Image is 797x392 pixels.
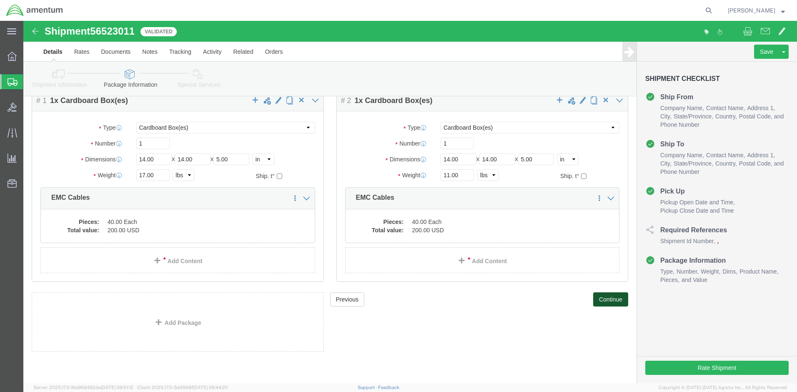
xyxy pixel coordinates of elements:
[137,385,228,390] span: Client: 2025.17.0-5dd568f
[727,5,785,15] button: [PERSON_NAME]
[358,385,378,390] a: Support
[659,384,787,391] span: Copyright © [DATE]-[DATE] Agistix Inc., All Rights Reserved
[193,385,228,390] span: [DATE] 08:44:20
[6,4,63,17] img: logo
[728,6,775,15] span: Kayla Gray
[23,21,797,383] iframe: FS Legacy Container
[101,385,133,390] span: [DATE] 09:51:12
[33,385,133,390] span: Server: 2025.17.0-16a969492de
[378,385,399,390] a: Feedback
